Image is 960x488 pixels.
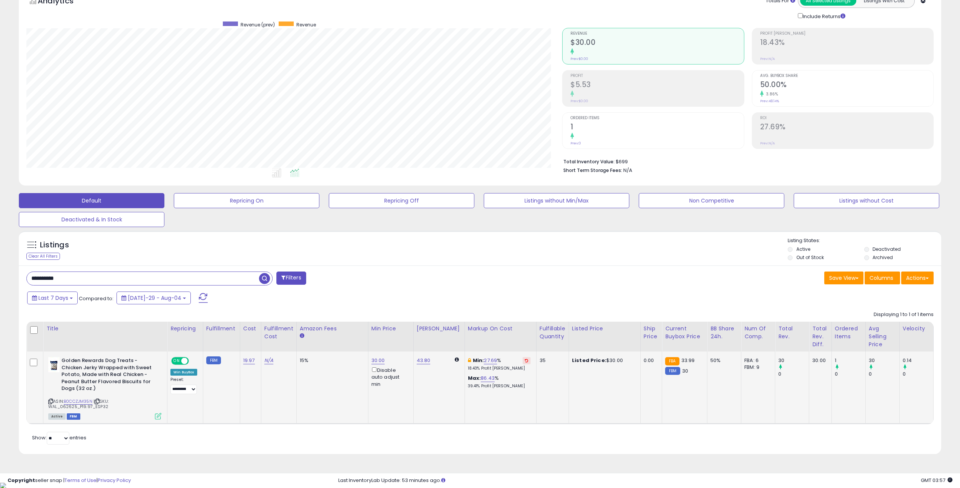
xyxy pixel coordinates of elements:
a: N/A [264,357,273,364]
div: ASIN: [48,357,161,419]
div: Preset: [170,377,197,394]
div: Markup on Cost [468,325,533,333]
span: 2025-08-12 03:57 GMT [921,477,952,484]
div: Win BuyBox [170,369,197,376]
p: Listing States: [788,237,941,244]
a: 86.43 [481,374,495,382]
div: Fulfillment Cost [264,325,293,341]
h2: 27.69% [760,123,934,133]
img: 41T4oVBBfvL._SL40_.jpg [48,357,60,372]
div: Clear All Filters [26,253,60,260]
div: 0 [903,371,933,378]
span: FBM [67,413,80,420]
small: Prev: N/A [760,57,775,61]
small: FBA [665,357,679,365]
button: Listings without Cost [794,193,939,208]
button: Save View [824,272,863,284]
div: Avg Selling Price [869,325,896,348]
small: FBM [665,367,680,375]
div: 0 [778,371,809,378]
p: 39.41% Profit [PERSON_NAME] [468,384,531,389]
a: 43.80 [417,357,431,364]
div: Displaying 1 to 1 of 1 items [874,311,934,318]
div: % [468,357,531,371]
div: Include Returns [792,12,854,20]
span: Compared to: [79,295,113,302]
div: Fulfillable Quantity [540,325,566,341]
span: 33.99 [681,357,695,364]
div: Current Buybox Price [665,325,704,341]
span: Revenue [570,32,744,36]
label: Active [796,246,810,252]
h2: 18.43% [760,38,934,48]
button: Listings without Min/Max [484,193,629,208]
div: 0 [869,371,899,378]
div: 15% [300,357,362,364]
div: % [468,375,531,389]
div: Title [46,325,164,333]
div: FBM: 9 [744,364,769,371]
div: Last InventoryLab Update: 53 minutes ago. [338,477,952,484]
span: Revenue [296,21,316,28]
div: $30.00 [572,357,635,364]
th: The percentage added to the cost of goods (COGS) that forms the calculator for Min & Max prices. [465,322,536,351]
li: $699 [563,157,928,166]
button: Repricing On [174,193,319,208]
div: 1 [835,357,865,364]
span: Profit [570,74,744,78]
label: Out of Stock [796,254,824,261]
b: Max: [468,374,481,382]
div: 50% [710,357,735,364]
div: Fulfillment [206,325,237,333]
div: Num of Comp. [744,325,772,341]
b: Total Inventory Value: [563,158,615,165]
h2: $5.53 [570,80,744,91]
div: 30 [869,357,899,364]
p: 18.43% Profit [PERSON_NAME] [468,366,531,371]
a: Privacy Policy [98,477,131,484]
button: Repricing Off [329,193,474,208]
div: seller snap | | [8,477,131,484]
a: 27.69 [484,357,497,364]
div: 0 [835,371,865,378]
div: Velocity [903,325,930,333]
label: Deactivated [873,246,901,252]
label: Archived [873,254,893,261]
b: Short Term Storage Fees: [563,167,622,173]
button: Filters [276,272,306,285]
small: Prev: 48.14% [760,99,779,103]
div: FBA: 6 [744,357,769,364]
small: Prev: $0.00 [570,57,588,61]
small: FBM [206,356,221,364]
div: Total Rev. Diff. [812,325,828,348]
a: 30.00 [371,357,385,364]
span: Avg. Buybox Share [760,74,934,78]
h5: Listings [40,240,69,250]
span: ROI [760,116,934,120]
button: Default [19,193,164,208]
div: Amazon Fees [300,325,365,333]
small: Prev: $0.00 [570,99,588,103]
span: OFF [188,358,200,364]
button: Actions [901,272,934,284]
span: Ordered Items [570,116,744,120]
span: Profit [PERSON_NAME] [760,32,934,36]
button: [DATE]-29 - Aug-04 [117,292,191,304]
span: Columns [870,274,893,282]
div: 35 [540,357,563,364]
b: Min: [473,357,484,364]
span: [DATE]-29 - Aug-04 [128,294,181,302]
div: Cost [243,325,258,333]
div: Listed Price [572,325,637,333]
a: 19.97 [243,357,255,364]
div: Ordered Items [835,325,862,341]
div: 0.14 [903,357,933,364]
a: Terms of Use [64,477,97,484]
div: Ship Price [644,325,659,341]
h2: $30.00 [570,38,744,48]
div: Min Price [371,325,410,333]
button: Non Competitive [639,193,784,208]
div: 30.00 [812,357,826,364]
small: 3.86% [764,91,778,97]
h2: 50.00% [760,80,934,91]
